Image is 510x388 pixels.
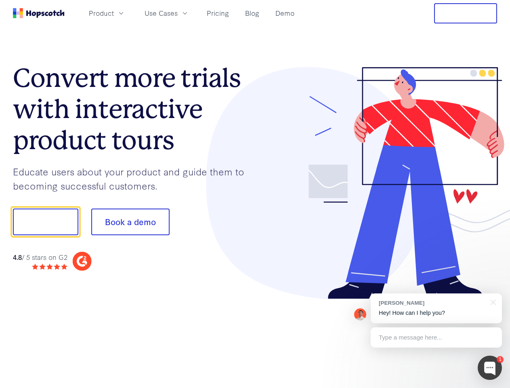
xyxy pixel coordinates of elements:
button: Book a demo [91,209,170,235]
a: Demo [272,6,298,20]
a: Pricing [204,6,232,20]
p: Hey! How can I help you? [379,309,494,317]
a: Home [13,8,65,18]
h1: Convert more trials with interactive product tours [13,63,255,156]
button: Show me! [13,209,78,235]
button: Free Trial [434,3,497,23]
strong: 4.8 [13,252,22,261]
div: / 5 stars on G2 [13,252,67,262]
span: Product [89,8,114,18]
a: Blog [242,6,262,20]
button: Product [84,6,130,20]
div: [PERSON_NAME] [379,299,486,307]
div: Type a message here... [371,327,502,348]
span: Use Cases [145,8,178,18]
p: Educate users about your product and guide them to becoming successful customers. [13,164,255,192]
img: Mark Spera [354,308,366,321]
button: Use Cases [140,6,194,20]
div: 1 [497,356,504,363]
